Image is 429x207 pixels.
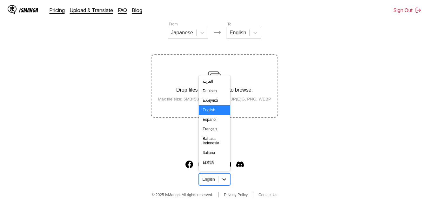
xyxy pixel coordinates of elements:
[227,22,231,26] label: To
[199,148,230,157] div: Italiano
[393,7,421,13] button: Sign Out
[202,177,203,182] input: Select language
[199,115,230,124] div: Español
[152,193,213,197] span: © 2025 IsManga. All rights reserved.
[199,157,230,168] div: 日本語
[185,161,193,168] a: Facebook
[213,29,221,36] img: Languages icon
[258,193,277,197] a: Contact Us
[8,5,50,15] a: IsManga LogoIsManga
[198,161,206,168] img: IsManga Instagram
[199,86,230,96] div: Deutsch
[153,97,276,101] small: Max file size: 5MB • Supported formats: JP(E)G, PNG, WEBP
[199,96,230,105] div: Ελληνικά
[153,87,276,93] p: Drop files here, or click to browse.
[70,7,113,13] a: Upload & Translate
[415,7,421,13] img: Sign out
[199,168,230,178] div: 한국어
[199,105,230,115] div: English
[199,77,230,86] div: العربية
[19,7,38,13] div: IsManga
[169,22,178,26] label: From
[199,134,230,148] div: Bahasa Indonesia
[236,161,244,168] img: IsManga Discord
[132,7,142,13] a: Blog
[236,161,244,168] a: Discord
[199,124,230,134] div: Français
[224,193,248,197] a: Privacy Policy
[185,161,193,168] img: IsManga Facebook
[50,7,65,13] a: Pricing
[198,161,206,168] a: Instagram
[118,7,127,13] a: FAQ
[8,5,17,14] img: IsManga Logo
